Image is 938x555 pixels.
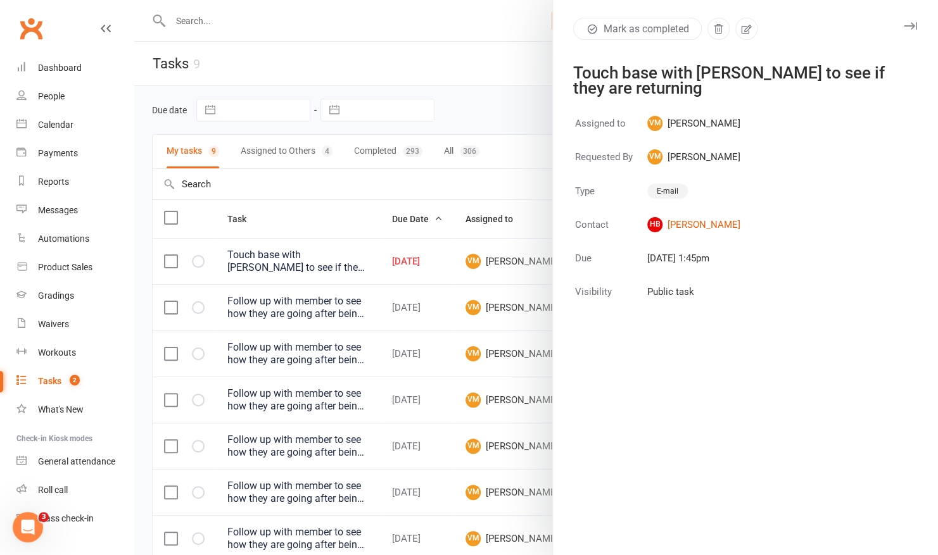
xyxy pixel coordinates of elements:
[38,485,68,495] div: Roll call
[38,262,92,272] div: Product Sales
[647,217,740,232] a: HB[PERSON_NAME]
[38,120,73,130] div: Calendar
[16,168,134,196] a: Reports
[16,82,134,111] a: People
[38,347,76,358] div: Workouts
[38,290,74,301] div: Gradings
[574,149,645,181] td: Requested By
[38,91,65,101] div: People
[38,319,69,329] div: Waivers
[38,177,69,187] div: Reports
[574,216,645,249] td: Contact
[39,512,49,522] span: 3
[574,115,645,147] td: Assigned to
[647,217,662,232] span: HB
[38,63,82,73] div: Dashboard
[16,339,134,367] a: Workouts
[38,513,94,523] div: Class check-in
[573,18,702,40] button: Mark as completed
[16,476,134,504] a: Roll call
[16,504,134,533] a: Class kiosk mode
[38,148,78,158] div: Payments
[573,65,902,96] div: Touch base with [PERSON_NAME] to see if they are returning
[574,182,645,215] td: Type
[15,13,47,44] a: Clubworx
[16,225,134,253] a: Automations
[38,376,61,386] div: Tasks
[574,250,645,282] td: Due
[16,367,134,396] a: Tasks 2
[16,253,134,282] a: Product Sales
[38,205,78,215] div: Messages
[647,284,741,316] td: Public task
[16,54,134,82] a: Dashboard
[16,310,134,339] a: Waivers
[13,512,43,542] iframe: Intercom live chat
[16,396,134,424] a: What's New
[647,184,688,199] div: E-mail
[647,116,662,131] span: VM
[38,404,84,415] div: What's New
[38,456,115,466] div: General attendance
[16,282,134,310] a: Gradings
[647,250,741,282] td: [DATE] 1:45pm
[38,234,89,244] div: Automations
[70,375,80,385] span: 2
[16,139,134,168] a: Payments
[647,149,662,165] span: VM
[647,116,740,131] span: [PERSON_NAME]
[16,196,134,225] a: Messages
[647,149,740,165] span: [PERSON_NAME]
[16,111,134,139] a: Calendar
[16,447,134,476] a: General attendance kiosk mode
[574,284,645,316] td: Visibility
